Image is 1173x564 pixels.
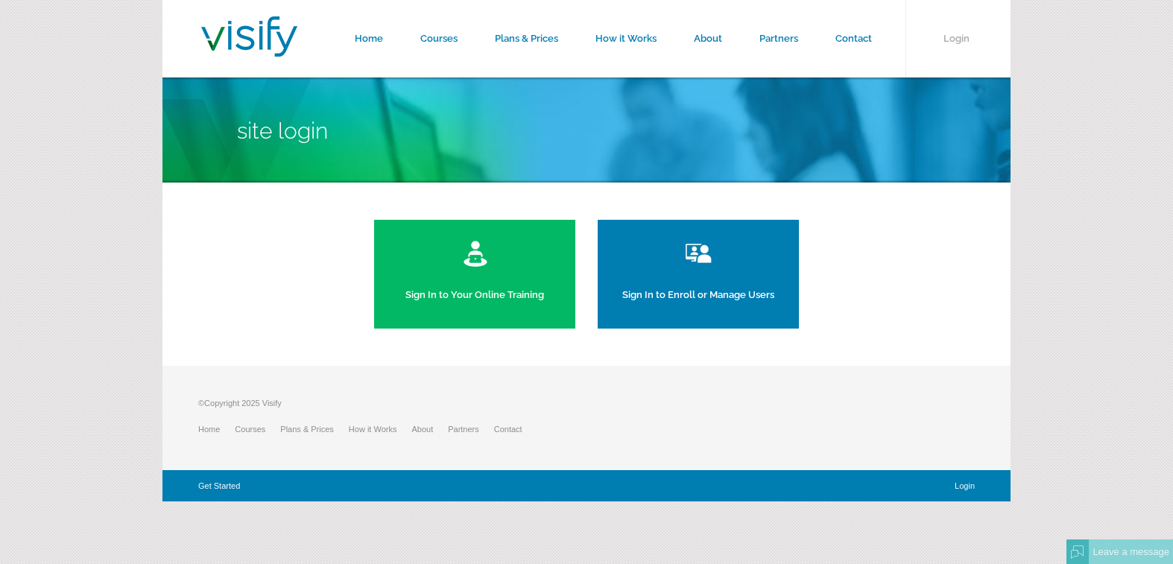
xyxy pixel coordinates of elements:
a: Home [198,425,235,434]
a: Courses [235,425,280,434]
span: Copyright 2025 Visify [204,399,282,408]
a: Visify Training [201,39,297,61]
img: Visify Training [201,16,297,57]
p: © [198,396,537,418]
img: training [462,238,488,268]
a: Sign In to Enroll or Manage Users [598,220,799,329]
a: Get Started [198,481,240,490]
a: Login [955,481,975,490]
img: manage users [682,238,715,268]
a: Partners [448,425,494,434]
span: Site Login [237,118,328,144]
a: Sign In to Your Online Training [374,220,575,329]
a: Plans & Prices [280,425,349,434]
div: Leave a message [1089,539,1173,564]
a: About [411,425,448,434]
a: How it Works [349,425,412,434]
a: Contact [494,425,537,434]
img: Offline [1071,545,1084,559]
